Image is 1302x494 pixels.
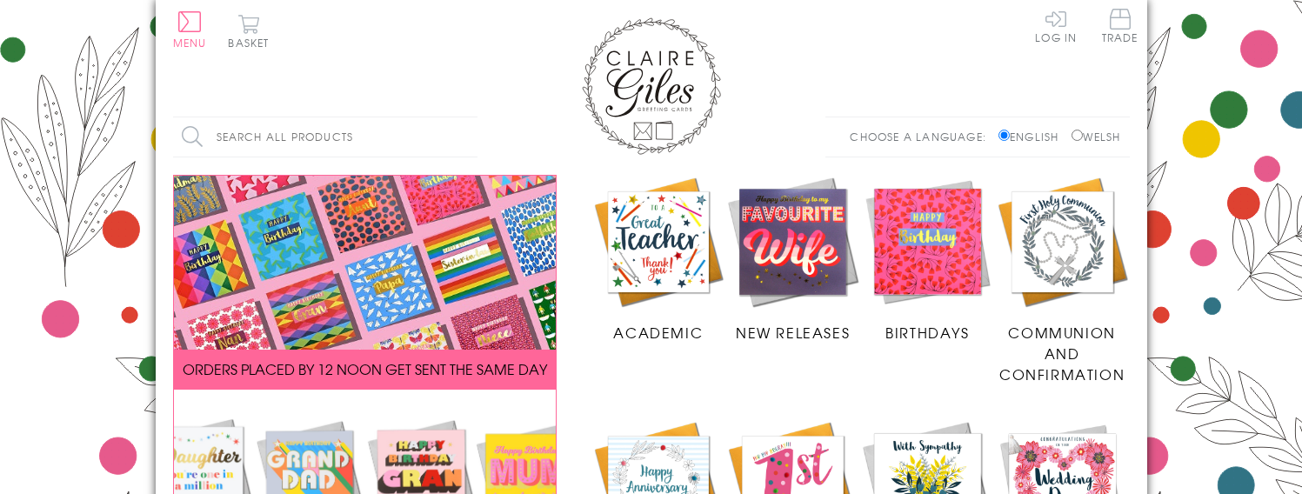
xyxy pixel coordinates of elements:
[225,14,273,48] button: Basket
[173,117,477,157] input: Search all products
[725,175,860,344] a: New Releases
[1102,9,1138,43] span: Trade
[183,358,547,379] span: ORDERS PLACED BY 12 NOON GET SENT THE SAME DAY
[999,322,1125,384] span: Communion and Confirmation
[1072,129,1121,144] label: Welsh
[998,129,1067,144] label: English
[1102,9,1138,46] a: Trade
[613,322,703,343] span: Academic
[998,130,1010,141] input: English
[885,322,969,343] span: Birthdays
[591,175,726,344] a: Academic
[460,117,477,157] input: Search
[1035,9,1077,43] a: Log In
[995,175,1130,385] a: Communion and Confirmation
[173,11,207,48] button: Menu
[736,322,850,343] span: New Releases
[173,35,207,50] span: Menu
[850,129,995,144] p: Choose a language:
[860,175,995,344] a: Birthdays
[582,17,721,155] img: Claire Giles Greetings Cards
[1072,130,1083,141] input: Welsh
